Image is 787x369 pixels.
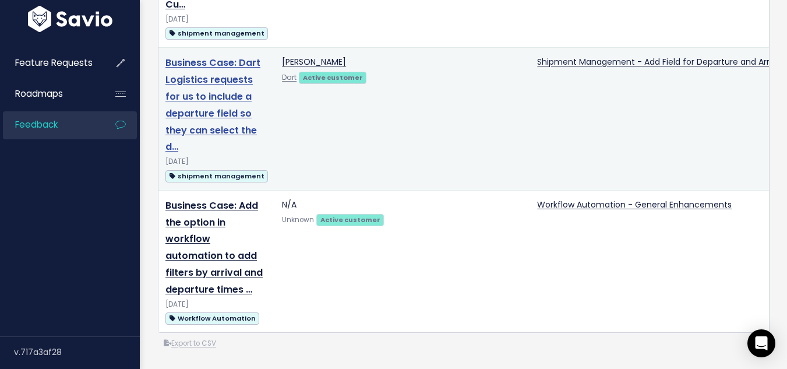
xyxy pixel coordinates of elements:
span: shipment management [165,170,268,182]
td: N/A [275,190,530,332]
a: [PERSON_NAME] [282,56,346,68]
img: logo-white.9d6f32f41409.svg [25,5,115,31]
a: Business Case: Add the option in workflow automation to add filters by arrival and departure times … [165,199,263,296]
span: Roadmaps [15,87,63,100]
div: [DATE] [165,298,268,311]
a: Business Case: Dart Logistics requests for us to include a departure field so they can select the d… [165,56,260,153]
div: Open Intercom Messenger [747,329,775,357]
a: Feedback [3,111,97,138]
span: Unknown [282,215,314,224]
div: [DATE] [165,13,268,26]
div: [DATE] [165,156,268,168]
span: Feedback [15,118,58,131]
a: Feature Requests [3,50,97,76]
a: shipment management [165,26,268,40]
strong: Active customer [303,73,363,82]
span: Workflow Automation [165,312,259,325]
span: Feature Requests [15,57,93,69]
a: Active customer [299,71,366,83]
a: Roadmaps [3,80,97,107]
a: Export to CSV [164,339,216,348]
a: Workflow Automation - General Enhancements [537,199,732,210]
span: shipment management [165,27,268,40]
a: Dart [282,73,297,82]
div: v.717a3af28 [14,337,140,367]
a: shipment management [165,168,268,183]
a: Workflow Automation [165,311,259,325]
strong: Active customer [320,215,380,224]
a: Active customer [316,213,384,225]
